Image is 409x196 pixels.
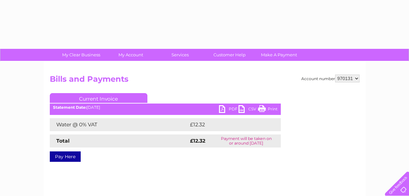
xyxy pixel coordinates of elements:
[56,138,70,144] strong: Total
[153,49,207,61] a: Services
[50,75,360,87] h2: Bills and Payments
[50,151,81,162] a: Pay Here
[212,134,280,147] td: Payment will be taken on or around [DATE]
[50,93,147,103] a: Current Invoice
[50,105,281,110] div: [DATE]
[252,49,306,61] a: Make A Payment
[203,49,256,61] a: Customer Help
[258,105,278,115] a: Print
[239,105,258,115] a: CSV
[301,75,360,82] div: Account number
[53,105,87,110] b: Statement Date:
[54,49,108,61] a: My Clear Business
[104,49,157,61] a: My Account
[50,118,188,131] td: Water @ 0% VAT
[188,118,267,131] td: £12.32
[219,105,239,115] a: PDF
[190,138,205,144] strong: £12.32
